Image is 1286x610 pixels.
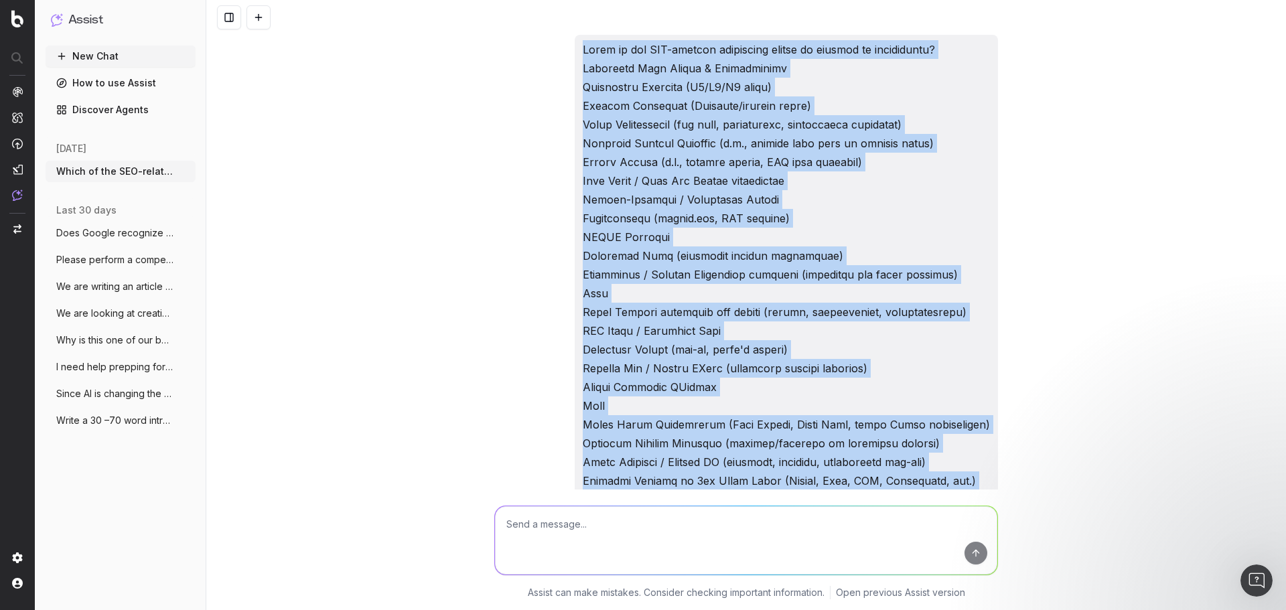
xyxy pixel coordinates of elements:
img: Switch project [13,224,21,234]
button: We are writing an article about the Hist [46,276,196,297]
img: Analytics [12,86,23,97]
button: Does Google recognize "Leatherman Knives [46,222,196,244]
span: last 30 days [56,204,117,217]
span: Please perform a competitor analysis acr [56,253,174,266]
span: Does Google recognize "Leatherman Knives [56,226,174,240]
span: Which of the SEO-related activities shou [56,165,174,178]
img: Activation [12,138,23,149]
button: Please perform a competitor analysis acr [46,249,196,271]
button: Assist [51,11,190,29]
span: Since AI is changing the SEO world and A [56,387,174,400]
p: Lorem ip dol SIT-ametcon adipiscing elitse do eiusmod te incididuntu? Laboreetd Magn Aliqua & Eni... [583,40,990,584]
h1: Assist [68,11,103,29]
span: We are looking at creating a competitor [56,307,174,320]
span: Why is this one of our best performing a [56,333,174,347]
img: Assist [51,13,63,26]
img: Botify logo [11,10,23,27]
img: Setting [12,552,23,563]
button: I need help prepping for a meeting, what [46,356,196,378]
iframe: Intercom live chat [1240,564,1273,597]
button: We are looking at creating a competitor [46,303,196,324]
span: [DATE] [56,142,86,155]
img: Intelligence [12,112,23,123]
span: I need help prepping for a meeting, what [56,360,174,374]
img: Assist [12,189,23,201]
img: My account [12,578,23,589]
a: Discover Agents [46,99,196,121]
button: Why is this one of our best performing a [46,329,196,351]
p: Assist can make mistakes. Consider checking important information. [528,586,825,599]
img: Studio [12,164,23,175]
a: How to use Assist [46,72,196,94]
button: Which of the SEO-related activities shou [46,161,196,182]
a: Open previous Assist version [836,586,965,599]
span: Write a 30 –70 word introduction for the [56,414,174,427]
button: Write a 30 –70 word introduction for the [46,410,196,431]
span: We are writing an article about the Hist [56,280,174,293]
button: Since AI is changing the SEO world and A [46,383,196,404]
button: New Chat [46,46,196,67]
